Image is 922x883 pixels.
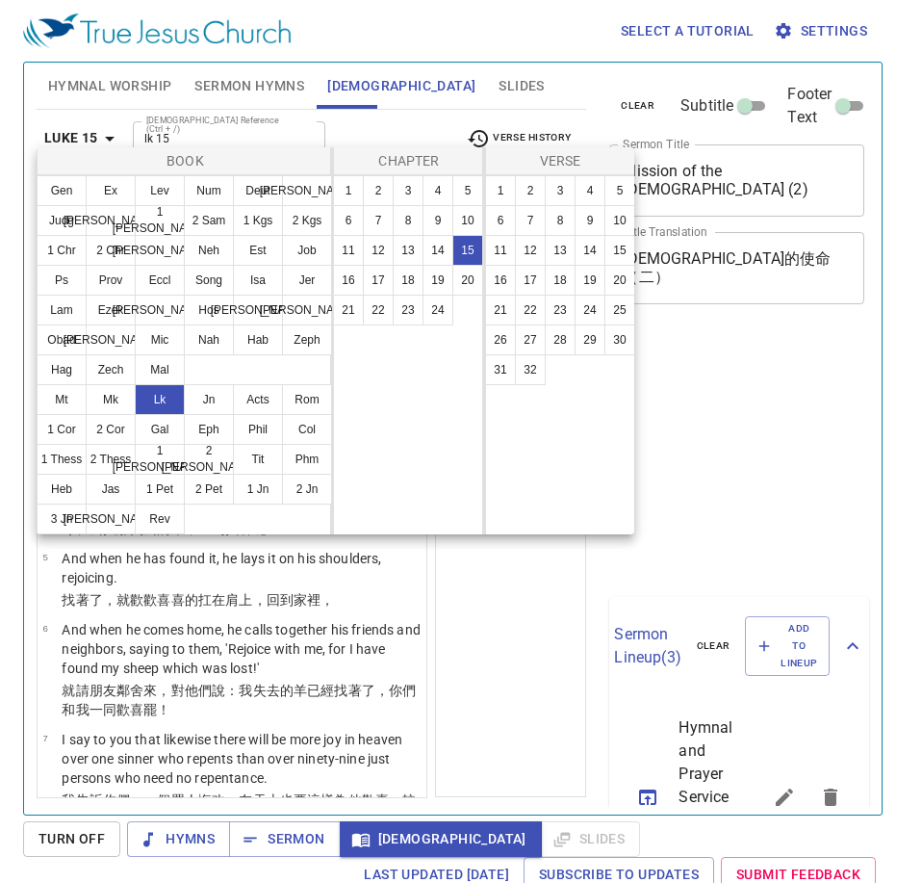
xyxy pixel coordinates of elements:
[575,235,605,266] button: 14
[604,205,635,236] button: 10
[233,205,283,236] button: 1 Kgs
[135,444,185,475] button: 1 [PERSON_NAME]
[37,504,87,534] button: 3 Jn
[233,325,283,355] button: Hab
[333,295,364,325] button: 21
[86,384,136,415] button: Mk
[490,151,630,170] p: Verse
[515,235,546,266] button: 12
[135,205,185,236] button: 1 [PERSON_NAME]
[485,354,516,385] button: 31
[423,295,453,325] button: 24
[545,235,576,266] button: 13
[86,205,136,236] button: [PERSON_NAME]
[452,265,483,296] button: 20
[545,295,576,325] button: 23
[423,235,453,266] button: 14
[575,325,605,355] button: 29
[233,414,283,445] button: Phil
[485,325,516,355] button: 26
[282,325,332,355] button: Zeph
[233,295,283,325] button: [PERSON_NAME]
[333,265,364,296] button: 16
[135,325,185,355] button: Mic
[37,325,87,355] button: Obad
[184,474,234,505] button: 2 Pet
[86,295,136,325] button: Ezek
[233,474,283,505] button: 1 Jn
[363,265,394,296] button: 17
[575,205,605,236] button: 9
[86,175,136,206] button: Ex
[604,175,635,206] button: 5
[135,414,185,445] button: Gal
[282,414,332,445] button: Col
[184,175,234,206] button: Num
[515,354,546,385] button: 32
[545,205,576,236] button: 8
[393,295,423,325] button: 23
[86,325,136,355] button: [PERSON_NAME]
[393,175,423,206] button: 3
[363,205,394,236] button: 7
[135,474,185,505] button: 1 Pet
[485,265,516,296] button: 16
[604,325,635,355] button: 30
[135,295,185,325] button: [PERSON_NAME]
[184,444,234,475] button: 2 [PERSON_NAME]
[86,474,136,505] button: Jas
[184,265,234,296] button: Song
[86,265,136,296] button: Prov
[393,235,423,266] button: 13
[452,235,483,266] button: 15
[545,325,576,355] button: 28
[485,235,516,266] button: 11
[282,235,332,266] button: Job
[333,175,364,206] button: 1
[184,414,234,445] button: Eph
[282,205,332,236] button: 2 Kgs
[545,175,576,206] button: 3
[604,235,635,266] button: 15
[393,205,423,236] button: 8
[86,354,136,385] button: Zech
[452,175,483,206] button: 5
[86,504,136,534] button: [PERSON_NAME]
[575,295,605,325] button: 24
[86,235,136,266] button: 2 Chr
[333,235,364,266] button: 11
[37,205,87,236] button: Judg
[135,175,185,206] button: Lev
[37,354,87,385] button: Hag
[575,265,605,296] button: 19
[41,151,329,170] p: Book
[37,295,87,325] button: Lam
[485,295,516,325] button: 21
[363,175,394,206] button: 2
[184,235,234,266] button: Neh
[363,235,394,266] button: 12
[333,205,364,236] button: 6
[233,175,283,206] button: Deut
[363,295,394,325] button: 22
[338,151,480,170] p: Chapter
[604,265,635,296] button: 20
[184,384,234,415] button: Jn
[86,414,136,445] button: 2 Cor
[37,175,87,206] button: Gen
[575,175,605,206] button: 4
[485,205,516,236] button: 6
[282,444,332,475] button: Phm
[135,384,185,415] button: Lk
[233,444,283,475] button: Tit
[604,295,635,325] button: 25
[282,295,332,325] button: [PERSON_NAME]
[423,205,453,236] button: 9
[37,384,87,415] button: Mt
[423,175,453,206] button: 4
[233,235,283,266] button: Est
[282,474,332,505] button: 2 Jn
[515,295,546,325] button: 22
[423,265,453,296] button: 19
[37,265,87,296] button: Ps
